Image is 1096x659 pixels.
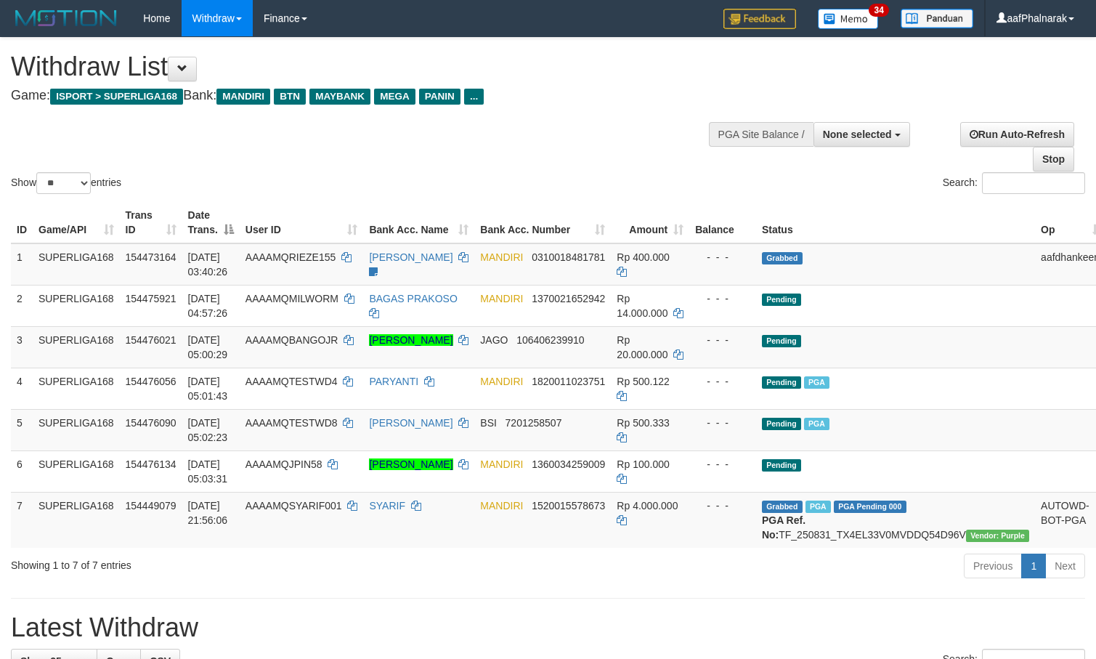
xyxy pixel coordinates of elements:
[762,418,801,430] span: Pending
[369,458,452,470] a: [PERSON_NAME]
[762,501,803,513] span: Grabbed
[532,376,605,387] span: Copy 1820011023751 to clipboard
[369,500,405,512] a: SYARIF
[506,417,562,429] span: Copy 7201258507 to clipboard
[126,293,176,304] span: 154475921
[532,293,605,304] span: Copy 1370021652942 to clipboard
[126,500,176,512] span: 154449079
[709,122,813,147] div: PGA Site Balance /
[480,293,523,304] span: MANDIRI
[363,202,474,243] th: Bank Acc. Name: activate to sort column ascending
[188,417,228,443] span: [DATE] 05:02:23
[964,554,1022,578] a: Previous
[369,417,452,429] a: [PERSON_NAME]
[480,500,523,512] span: MANDIRI
[126,334,176,346] span: 154476021
[11,172,121,194] label: Show entries
[762,514,805,541] b: PGA Ref. No:
[245,458,322,470] span: AAAAMQJPIN58
[532,458,605,470] span: Copy 1360034259009 to clipboard
[369,376,418,387] a: PARYANTI
[532,500,605,512] span: Copy 1520015578673 to clipboard
[245,251,336,263] span: AAAAMQRIEZE155
[126,251,176,263] span: 154473164
[756,492,1035,548] td: TF_250831_TX4EL33V0MVDDQ54D96V
[11,326,33,368] td: 3
[532,251,605,263] span: Copy 0310018481781 to clipboard
[11,243,33,286] td: 1
[1045,554,1085,578] a: Next
[464,89,484,105] span: ...
[188,458,228,485] span: [DATE] 05:03:31
[33,326,120,368] td: SUPERLIGA168
[33,243,120,286] td: SUPERLIGA168
[11,492,33,548] td: 7
[480,251,523,263] span: MANDIRI
[695,416,750,430] div: - - -
[188,293,228,319] span: [DATE] 04:57:26
[966,530,1029,542] span: Vendor URL: https://trx4.1velocity.biz
[245,334,338,346] span: AAAAMQBANGOJR
[11,7,121,29] img: MOTION_logo.png
[33,368,120,409] td: SUPERLIGA168
[762,376,801,389] span: Pending
[369,293,457,304] a: BAGAS PRAKOSO
[369,334,452,346] a: [PERSON_NAME]
[480,334,508,346] span: JAGO
[188,376,228,402] span: [DATE] 05:01:43
[756,202,1035,243] th: Status
[723,9,796,29] img: Feedback.jpg
[762,252,803,264] span: Grabbed
[695,333,750,347] div: - - -
[11,552,446,573] div: Showing 1 to 7 of 7 entries
[1033,147,1074,171] a: Stop
[240,202,364,243] th: User ID: activate to sort column ascending
[11,450,33,492] td: 6
[480,458,523,470] span: MANDIRI
[695,291,750,306] div: - - -
[960,122,1074,147] a: Run Auto-Refresh
[11,285,33,326] td: 2
[617,376,669,387] span: Rp 500.122
[245,417,338,429] span: AAAAMQTESTWD8
[695,498,750,513] div: - - -
[818,9,879,29] img: Button%20Memo.svg
[474,202,611,243] th: Bank Acc. Number: activate to sort column ascending
[1021,554,1046,578] a: 1
[689,202,756,243] th: Balance
[188,500,228,526] span: [DATE] 21:56:06
[126,376,176,387] span: 154476056
[33,285,120,326] td: SUPERLIGA168
[617,334,667,360] span: Rp 20.000.000
[480,376,523,387] span: MANDIRI
[120,202,182,243] th: Trans ID: activate to sort column ascending
[11,613,1085,642] h1: Latest Withdraw
[33,202,120,243] th: Game/API: activate to sort column ascending
[813,122,910,147] button: None selected
[374,89,415,105] span: MEGA
[245,293,338,304] span: AAAAMQMILWORM
[245,376,338,387] span: AAAAMQTESTWD4
[126,458,176,470] span: 154476134
[617,293,667,319] span: Rp 14.000.000
[901,9,973,28] img: panduan.png
[11,368,33,409] td: 4
[33,409,120,450] td: SUPERLIGA168
[182,202,240,243] th: Date Trans.: activate to sort column descending
[804,376,829,389] span: Marked by aafmaleo
[617,251,669,263] span: Rp 400.000
[804,418,829,430] span: Marked by aafmaleo
[805,501,831,513] span: Marked by aafchoeunmanni
[943,172,1085,194] label: Search:
[695,374,750,389] div: - - -
[188,251,228,278] span: [DATE] 03:40:26
[762,335,801,347] span: Pending
[834,501,906,513] span: PGA Pending
[695,250,750,264] div: - - -
[419,89,460,105] span: PANIN
[480,417,497,429] span: BSI
[36,172,91,194] select: Showentries
[11,409,33,450] td: 5
[11,52,716,81] h1: Withdraw List
[50,89,183,105] span: ISPORT > SUPERLIGA168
